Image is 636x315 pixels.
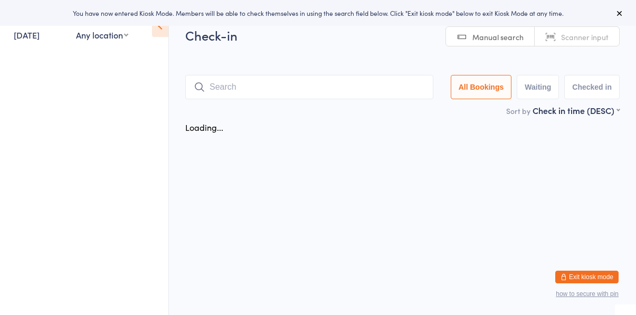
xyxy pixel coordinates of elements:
button: how to secure with pin [556,290,619,298]
h2: Check-in [185,26,620,44]
label: Sort by [506,106,530,116]
a: [DATE] [14,29,40,41]
button: Waiting [517,75,559,99]
input: Search [185,75,433,99]
button: Checked in [564,75,620,99]
div: Check in time (DESC) [533,104,620,116]
div: Loading... [185,121,223,133]
button: All Bookings [451,75,512,99]
div: Any location [76,29,128,41]
span: Manual search [472,32,524,42]
span: Scanner input [561,32,609,42]
div: You have now entered Kiosk Mode. Members will be able to check themselves in using the search fie... [17,8,619,17]
button: Exit kiosk mode [555,271,619,283]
